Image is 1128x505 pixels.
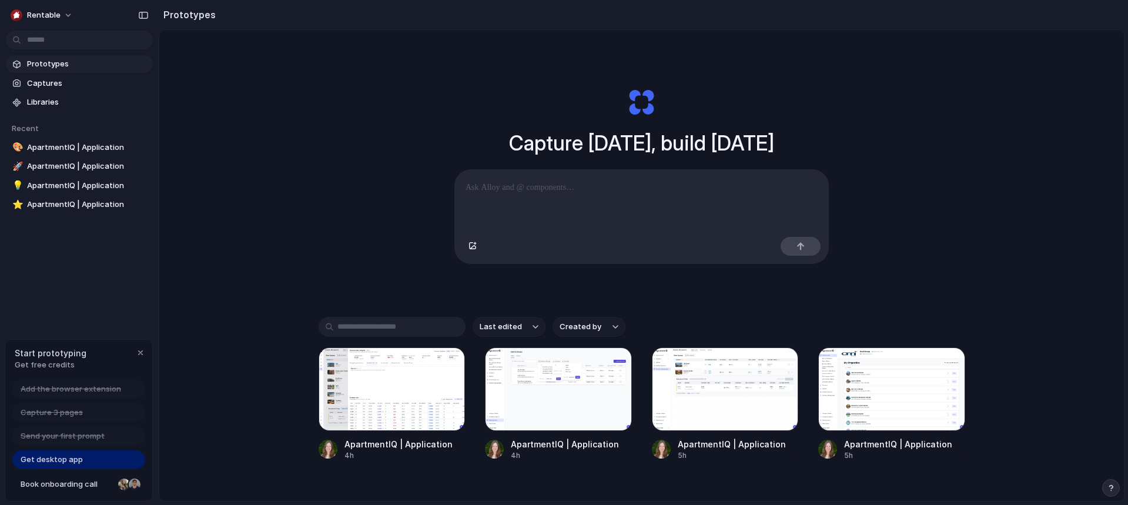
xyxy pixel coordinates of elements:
[15,347,86,359] span: Start prototyping
[21,479,113,490] span: Book onboarding call
[27,142,148,153] span: ApartmentIQ | Application
[12,141,21,154] div: 🎨
[553,317,625,337] button: Created by
[12,160,21,173] div: 🚀
[818,347,965,461] a: ApartmentIQ | ApplicationApartmentIQ | Application5h
[6,93,153,111] a: Libraries
[15,359,86,371] span: Get free credits
[6,75,153,92] a: Captures
[21,407,83,419] span: Capture 3 pages
[11,160,22,172] button: 🚀
[12,450,145,469] a: Get desktop app
[11,180,22,192] button: 💡
[6,177,153,195] a: 💡ApartmentIQ | Application
[27,199,148,210] span: ApartmentIQ | Application
[21,383,121,395] span: Add the browser extension
[27,96,148,108] span: Libraries
[678,450,786,461] div: 5h
[652,347,799,461] a: ApartmentIQ | ApplicationApartmentIQ | Application5h
[27,9,61,21] span: Rentable
[844,438,952,450] div: ApartmentIQ | Application
[6,6,79,25] button: Rentable
[511,438,619,450] div: ApartmentIQ | Application
[6,139,153,156] a: 🎨ApartmentIQ | Application
[11,142,22,153] button: 🎨
[319,347,466,461] a: ApartmentIQ | ApplicationApartmentIQ | Application4h
[27,58,148,70] span: Prototypes
[21,454,83,466] span: Get desktop app
[6,158,153,175] a: 🚀ApartmentIQ | Application
[117,477,131,491] div: Nicole Kubica
[12,179,21,192] div: 💡
[21,430,105,442] span: Send your first prompt
[509,128,774,159] h1: Capture [DATE], build [DATE]
[344,438,453,450] div: ApartmentIQ | Application
[27,78,148,89] span: Captures
[27,180,148,192] span: ApartmentIQ | Application
[485,347,632,461] a: ApartmentIQ | ApplicationApartmentIQ | Application4h
[6,196,153,213] a: ⭐ApartmentIQ | Application
[560,321,601,333] span: Created by
[6,55,153,73] a: Prototypes
[128,477,142,491] div: Christian Iacullo
[159,8,216,22] h2: Prototypes
[480,321,522,333] span: Last edited
[511,450,619,461] div: 4h
[344,450,453,461] div: 4h
[11,199,22,210] button: ⭐
[12,475,145,494] a: Book onboarding call
[473,317,545,337] button: Last edited
[12,198,21,212] div: ⭐
[678,438,786,450] div: ApartmentIQ | Application
[844,450,952,461] div: 5h
[12,123,39,133] span: Recent
[27,160,148,172] span: ApartmentIQ | Application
